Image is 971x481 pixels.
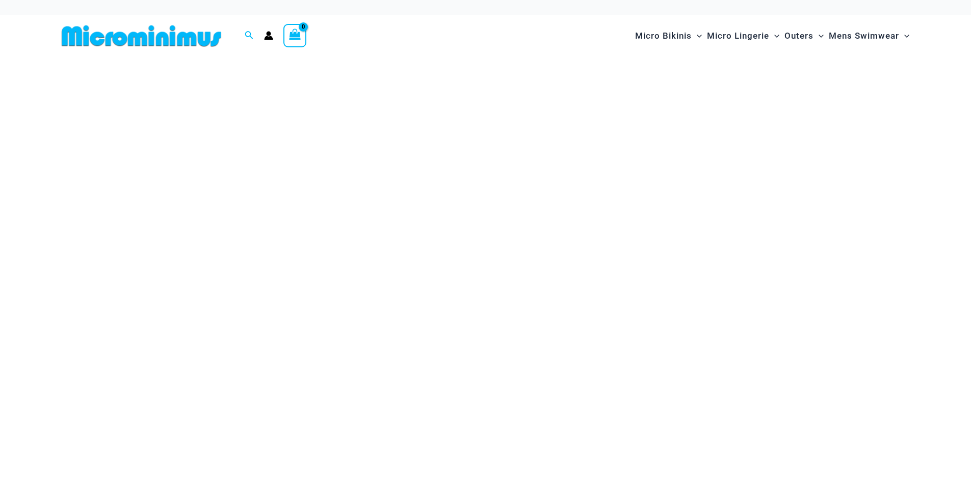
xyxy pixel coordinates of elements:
[899,23,909,49] span: Menu Toggle
[58,24,225,47] img: MM SHOP LOGO FLAT
[782,20,826,51] a: OutersMenu ToggleMenu Toggle
[704,20,782,51] a: Micro LingerieMenu ToggleMenu Toggle
[829,23,899,49] span: Mens Swimwear
[264,31,273,40] a: Account icon link
[769,23,779,49] span: Menu Toggle
[826,20,912,51] a: Mens SwimwearMenu ToggleMenu Toggle
[813,23,824,49] span: Menu Toggle
[692,23,702,49] span: Menu Toggle
[283,24,307,47] a: View Shopping Cart, empty
[784,23,813,49] span: Outers
[631,19,914,53] nav: Site Navigation
[707,23,769,49] span: Micro Lingerie
[635,23,692,49] span: Micro Bikinis
[633,20,704,51] a: Micro BikinisMenu ToggleMenu Toggle
[245,30,254,42] a: Search icon link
